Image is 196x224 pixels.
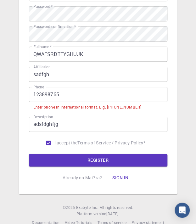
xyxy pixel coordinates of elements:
label: Password confirmation [33,24,76,29]
span: © 2025 [63,204,76,210]
label: Phone [33,84,44,90]
span: Platform version [76,210,106,217]
div: Enter phone in international format. E.g. [PHONE_NUMBER] [33,104,141,110]
button: REGISTER [29,154,167,166]
span: [DATE] . [106,211,120,216]
a: Terms of Service / Privacy Policy* [77,140,145,146]
label: Affiliation [33,64,50,70]
a: Exabyte Inc. [76,204,98,210]
a: [DATE]. [106,210,120,217]
span: I accept the [54,140,78,146]
p: Already on Mat3ra? [63,175,102,181]
span: All rights reserved. [99,204,133,210]
label: Description [33,114,53,120]
span: Exabyte Inc. [76,204,98,210]
p: Terms of Service / Privacy Policy * [77,140,145,146]
button: Sign in [107,171,133,184]
label: Password [33,4,53,9]
label: Fullname [33,44,52,49]
div: Open Intercom Messenger [175,203,190,218]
